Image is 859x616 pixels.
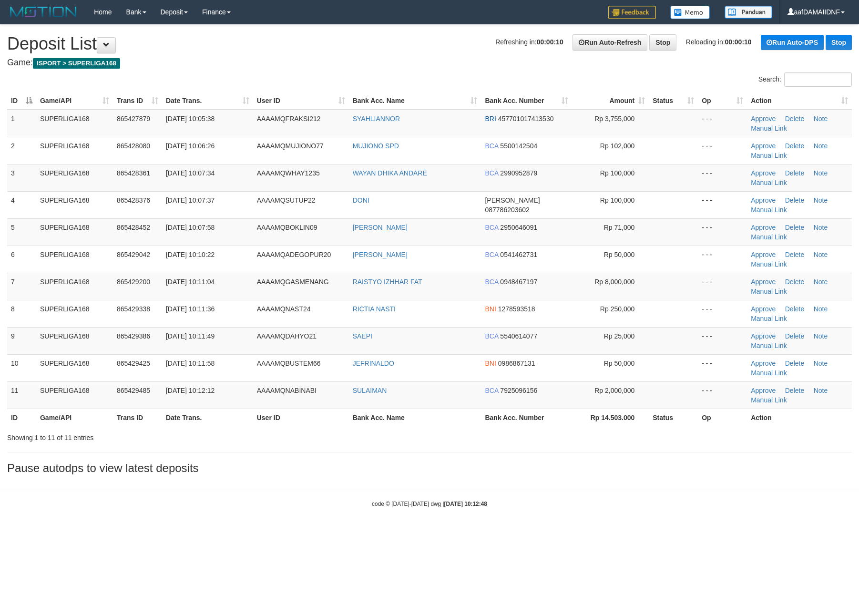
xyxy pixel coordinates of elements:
td: SUPERLIGA168 [36,137,113,164]
td: - - - [698,300,747,327]
a: SYAHLIANNOR [353,115,400,123]
th: User ID [253,409,349,426]
td: SUPERLIGA168 [36,381,113,409]
a: DONI [353,196,369,204]
a: Manual Link [751,369,787,377]
a: Approve [751,251,776,258]
th: Status: activate to sort column ascending [649,92,698,110]
a: Manual Link [751,124,787,132]
td: SUPERLIGA168 [36,273,113,300]
span: AAAAMQSUTUP22 [257,196,316,204]
th: Bank Acc. Name [349,409,481,426]
span: Copy 5540614077 to clipboard [500,332,537,340]
a: Note [814,359,828,367]
span: [DATE] 10:11:49 [166,332,215,340]
th: Op: activate to sort column ascending [698,92,747,110]
span: 865428361 [117,169,150,177]
strong: 00:00:10 [725,38,752,46]
a: Manual Link [751,179,787,186]
span: Rp 2,000,000 [594,387,634,394]
a: Approve [751,332,776,340]
span: BCA [485,169,498,177]
input: Search: [784,72,852,87]
th: Action [747,409,852,426]
a: [PERSON_NAME] [353,251,408,258]
span: 865429338 [117,305,150,313]
img: MOTION_logo.png [7,5,80,19]
td: 9 [7,327,36,354]
span: 865429042 [117,251,150,258]
a: SULAIMAN [353,387,387,394]
td: - - - [698,327,747,354]
a: Manual Link [751,206,787,214]
a: Run Auto-Refresh [573,34,647,51]
th: Rp 14.503.000 [572,409,649,426]
th: Action: activate to sort column ascending [747,92,852,110]
span: Rp 100,000 [600,169,634,177]
td: - - - [698,218,747,246]
a: Stop [826,35,852,50]
td: SUPERLIGA168 [36,218,113,246]
img: Button%20Memo.svg [670,6,710,19]
td: 5 [7,218,36,246]
a: Stop [649,34,676,51]
span: [DATE] 10:05:38 [166,115,215,123]
span: BCA [485,387,498,394]
a: Approve [751,278,776,286]
a: Note [814,224,828,231]
a: Note [814,332,828,340]
h4: Game: [7,58,852,68]
span: Copy 1278593518 to clipboard [498,305,535,313]
th: ID [7,409,36,426]
a: Delete [785,115,804,123]
td: - - - [698,164,747,191]
a: Delete [785,224,804,231]
td: 3 [7,164,36,191]
strong: 00:00:10 [537,38,563,46]
h1: Deposit List [7,34,852,53]
a: Manual Link [751,287,787,295]
span: BCA [485,251,498,258]
th: Trans ID [113,409,162,426]
span: AAAAMQADEGOPUR20 [257,251,331,258]
span: AAAAMQMUJIONO77 [257,142,324,150]
strong: [DATE] 10:12:48 [444,501,487,507]
a: Note [814,142,828,150]
a: Delete [785,332,804,340]
span: [DATE] 10:11:36 [166,305,215,313]
span: AAAAMQWHAY1235 [257,169,320,177]
span: AAAAMQFRAKSI212 [257,115,321,123]
th: Date Trans.: activate to sort column ascending [162,92,253,110]
span: Reloading in: [686,38,752,46]
span: BRI [485,115,496,123]
a: Delete [785,305,804,313]
div: Showing 1 to 11 of 11 entries [7,429,351,442]
span: 865427879 [117,115,150,123]
a: Run Auto-DPS [761,35,824,50]
th: ID: activate to sort column descending [7,92,36,110]
span: Copy 087786203602 to clipboard [485,206,529,214]
span: [PERSON_NAME] [485,196,540,204]
a: Approve [751,169,776,177]
img: Feedback.jpg [608,6,656,19]
a: [PERSON_NAME] [353,224,408,231]
a: Note [814,115,828,123]
th: Amount: activate to sort column ascending [572,92,649,110]
span: [DATE] 10:06:26 [166,142,215,150]
span: Copy 5500142504 to clipboard [500,142,537,150]
td: - - - [698,110,747,137]
a: Approve [751,196,776,204]
td: - - - [698,381,747,409]
a: Delete [785,142,804,150]
span: BCA [485,278,498,286]
span: 865429200 [117,278,150,286]
span: Rp 250,000 [600,305,634,313]
td: 1 [7,110,36,137]
a: Delete [785,169,804,177]
a: Delete [785,196,804,204]
a: Manual Link [751,315,787,322]
td: SUPERLIGA168 [36,300,113,327]
td: 7 [7,273,36,300]
td: 4 [7,191,36,218]
td: - - - [698,354,747,381]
